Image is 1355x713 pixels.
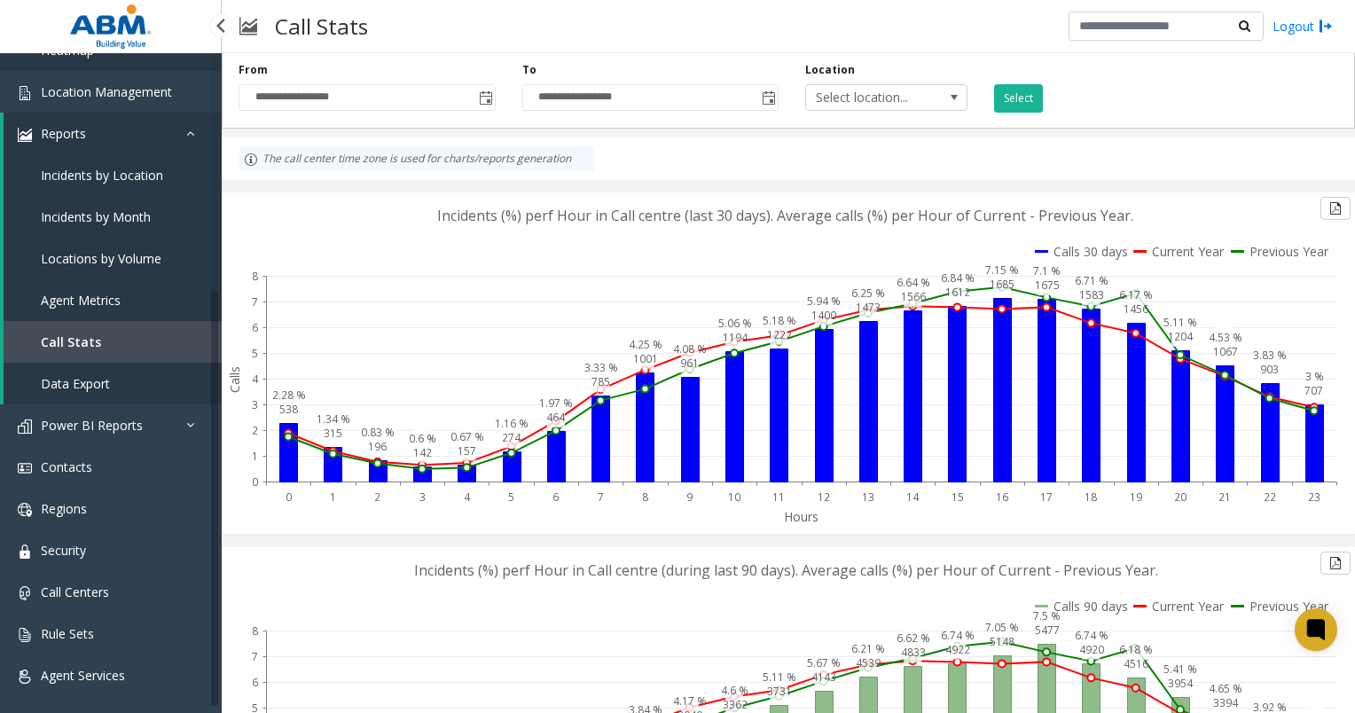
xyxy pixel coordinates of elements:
text: 0 [252,474,258,490]
text: 315 [324,426,342,441]
text: 1.34 % [317,411,350,427]
text: 9 [686,490,693,505]
img: 'icon' [18,545,32,559]
text: 3394 [1213,695,1239,710]
text: 1566 [901,289,926,304]
span: Toggle popup [475,85,495,110]
span: Power BI Reports [41,417,143,434]
text: 7.15 % [985,262,1019,278]
text: 1067 [1213,344,1238,359]
text: 17 [1040,490,1053,505]
text: 14 [906,490,920,505]
text: 13 [862,490,874,505]
span: Agent Metrics [41,292,121,309]
text: 5.11 % [763,670,796,685]
text: 4 [252,372,259,387]
text: 3 [252,397,258,412]
text: Incidents (%) perf Hour in Call centre (last 30 days). Average calls (%) per Hour of Current - Pr... [437,206,1133,225]
text: 1685 [990,277,1014,292]
text: 0 [286,490,292,505]
span: Select location... [806,85,935,110]
span: Call Centers [41,584,109,600]
text: 8 [252,269,258,284]
button: Export to pdf [1320,552,1351,575]
text: 4516 [1124,656,1148,671]
img: 'icon' [18,461,32,475]
text: 707 [1304,383,1323,398]
text: 7.05 % [985,620,1019,635]
h3: Call Stats [266,4,377,48]
text: 4833 [901,645,926,660]
span: Incidents by Location [41,167,163,184]
text: 6.25 % [851,286,885,301]
text: 1.16 % [495,416,529,431]
span: Data Export [41,375,110,392]
text: 6.84 % [941,270,975,286]
label: To [522,62,537,78]
text: 3.33 % [584,360,618,375]
text: 7 [252,649,258,664]
text: 21 [1218,490,1231,505]
text: 23 [1308,490,1320,505]
text: 6.17 % [1119,287,1153,302]
span: Location Management [41,83,172,100]
text: 10 [728,490,740,505]
img: 'icon' [18,628,32,642]
text: 6.62 % [897,631,930,646]
text: 3 [419,490,426,505]
text: 4920 [1079,642,1104,657]
text: 6 [252,320,258,335]
img: 'icon' [18,419,32,434]
text: 5.18 % [763,313,796,328]
text: Incidents (%) perf Hour in Call centre (during last 90 days). Average calls (%) per Hour of Curre... [414,560,1158,580]
text: 5.41 % [1163,662,1197,677]
label: Location [805,62,855,78]
text: 3731 [767,684,792,699]
text: 2 [374,490,380,505]
text: 6 [552,490,559,505]
img: pageIcon [239,4,257,48]
a: Reports [4,113,222,154]
text: 18 [1085,490,1097,505]
text: 1473 [856,300,881,315]
text: 3362 [723,697,748,712]
text: 1612 [945,285,970,300]
text: 2.28 % [272,388,306,403]
img: logout [1319,17,1333,35]
text: Hours [784,508,818,525]
text: 1001 [633,351,658,366]
text: 961 [680,356,699,371]
span: Regions [41,500,87,517]
span: Reports [41,125,86,142]
text: 3954 [1168,676,1194,691]
text: 0.83 % [361,425,395,440]
img: 'icon' [18,86,32,100]
text: 157 [458,443,476,458]
text: 7 [598,490,604,505]
text: 19 [1130,490,1142,505]
text: 1204 [1168,329,1194,344]
span: Rule Sets [41,625,94,642]
text: 4.25 % [629,337,662,352]
a: Incidents by Location [4,154,222,196]
text: 1222 [767,327,792,342]
span: Agent Services [41,667,125,684]
span: Contacts [41,458,92,475]
text: 1 [252,449,258,464]
text: 5477 [1035,623,1060,638]
text: 6 [252,675,258,690]
text: 6.71 % [1075,273,1108,288]
text: 1400 [811,308,836,323]
text: 1194 [723,330,748,345]
text: 6.74 % [1075,628,1108,643]
text: 274 [502,430,521,445]
text: 1583 [1079,287,1104,302]
text: 20 [1174,490,1187,505]
text: 8 [642,490,648,505]
text: 4.53 % [1209,330,1242,345]
text: 16 [996,490,1008,505]
text: 6.64 % [897,275,930,290]
text: 5.06 % [718,316,752,331]
text: 1.97 % [539,396,573,411]
text: 1675 [1035,278,1060,293]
